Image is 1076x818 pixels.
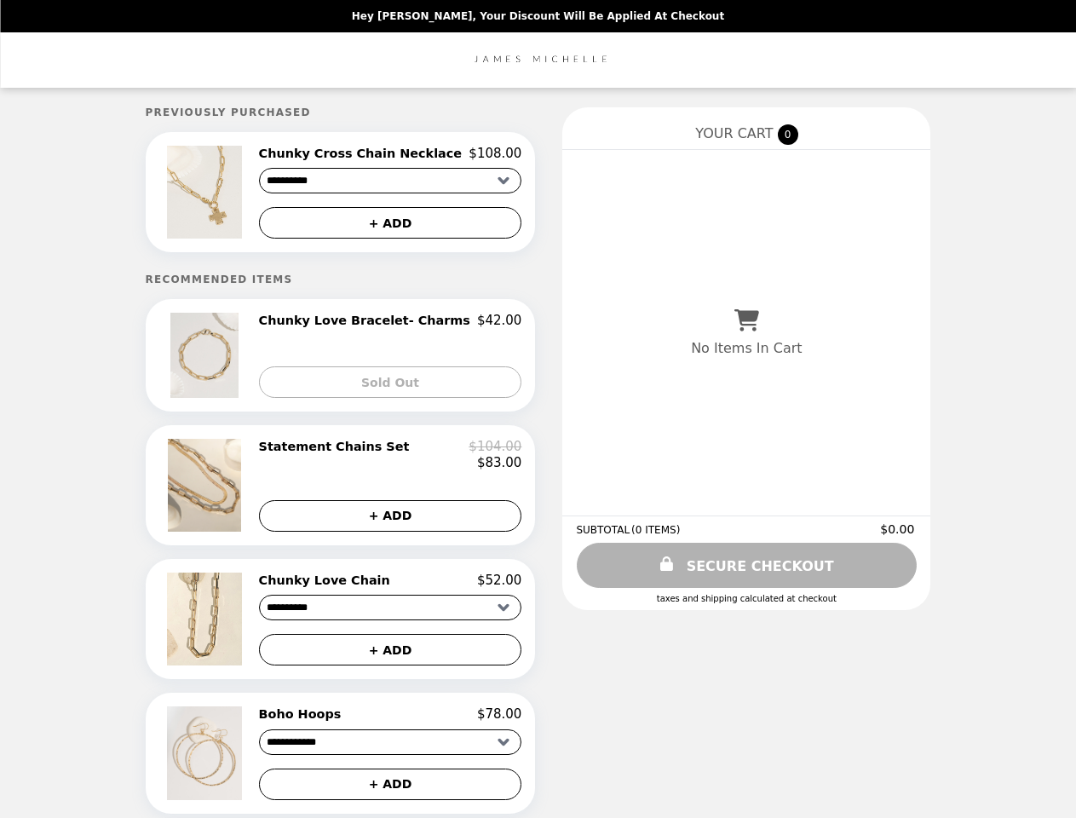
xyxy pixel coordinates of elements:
[146,107,536,118] h5: Previously Purchased
[259,634,522,665] button: + ADD
[167,573,246,665] img: Chunky Love Chain
[167,146,245,239] img: Chunky Cross Chain Necklace
[691,340,802,356] p: No Items In Cart
[576,594,917,603] div: Taxes and Shipping calculated at checkout
[259,573,397,588] h2: Chunky Love Chain
[259,729,522,755] select: Select a product variant
[259,146,469,161] h2: Chunky Cross Chain Necklace
[259,168,522,193] select: Select a product variant
[477,455,522,470] p: $83.00
[477,313,522,328] p: $42.00
[477,706,522,722] p: $78.00
[695,125,773,141] span: YOUR CART
[352,10,724,22] p: Hey [PERSON_NAME], your discount will be applied at checkout
[259,439,417,454] h2: Statement Chains Set
[146,274,536,285] h5: Recommended Items
[259,500,522,532] button: + ADD
[880,522,917,536] span: $0.00
[170,313,243,398] img: Chunky Love Bracelet- Charms
[168,439,246,531] img: Statement Chains Set
[259,313,477,328] h2: Chunky Love Bracelet- Charms
[778,124,798,145] span: 0
[167,706,246,799] img: Boho Hoops
[259,207,522,239] button: + ADD
[477,573,522,588] p: $52.00
[259,769,522,800] button: + ADD
[576,524,631,536] span: SUBTOTAL
[469,146,521,161] p: $108.00
[469,439,521,454] p: $104.00
[259,706,348,722] h2: Boho Hoops
[467,43,610,78] img: Brand Logo
[631,524,680,536] span: ( 0 ITEMS )
[259,595,522,620] select: Select a product variant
